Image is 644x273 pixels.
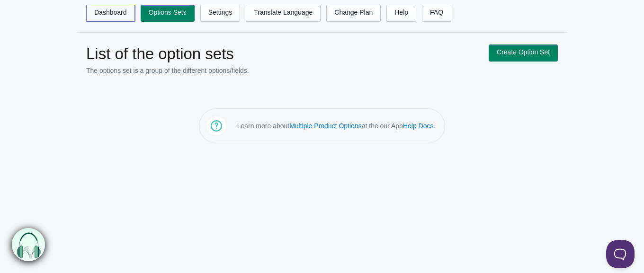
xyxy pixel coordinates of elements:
a: Dashboard [86,5,135,22]
a: Settings [200,5,241,22]
a: Options Sets [141,5,195,22]
a: Create Option Set [489,44,558,62]
p: The options set is a group of the different options/fields. [86,66,479,75]
h1: List of the option sets [86,44,479,63]
a: Translate Language [246,5,321,22]
a: Multiple Product Options [289,122,362,130]
p: Learn more about at the our App . [237,121,436,131]
iframe: Toggle Customer Support [606,240,635,268]
a: Help Docs [403,122,434,130]
a: Change Plan [326,5,381,22]
img: bxm.png [12,229,45,262]
a: FAQ [422,5,451,22]
a: Help [386,5,416,22]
